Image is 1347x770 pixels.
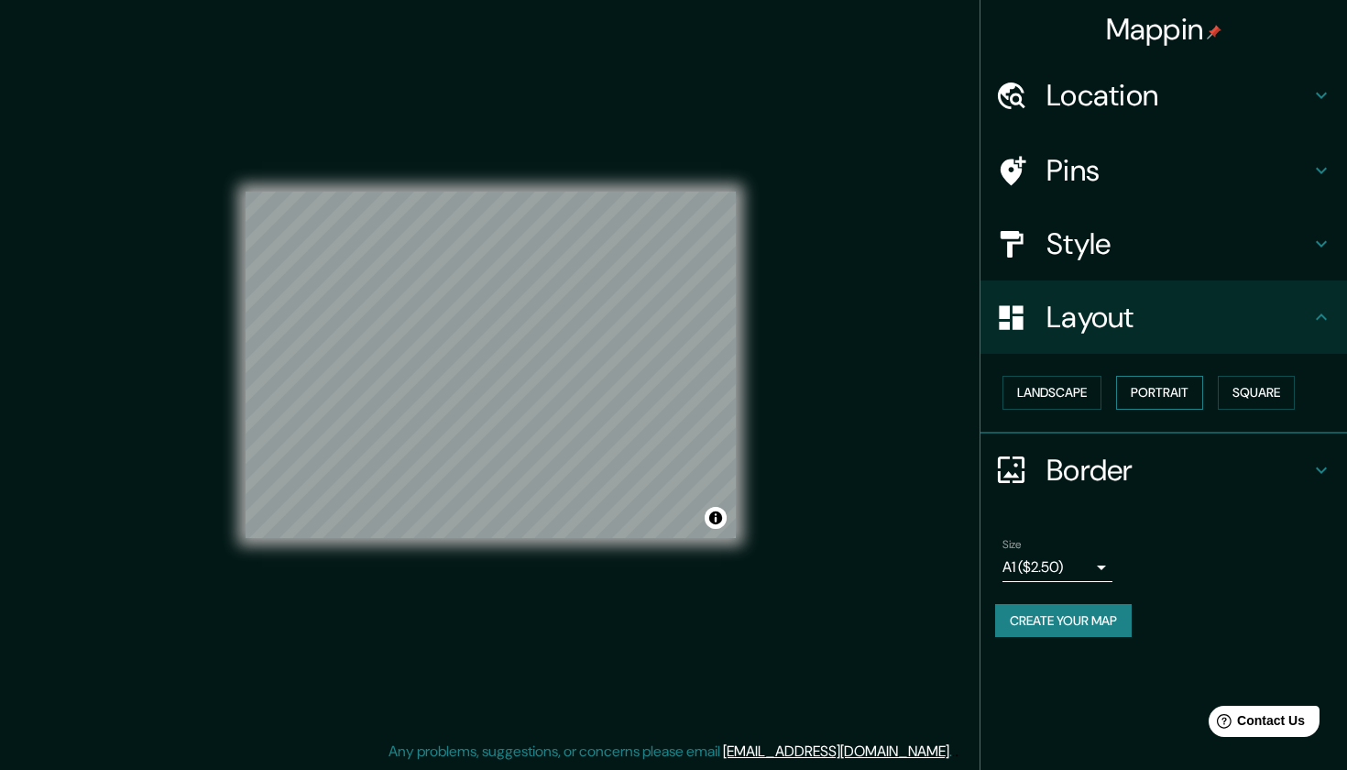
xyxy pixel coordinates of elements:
[1106,11,1222,48] h4: Mappin
[1207,25,1221,39] img: pin-icon.png
[955,741,958,763] div: .
[1046,452,1310,489] h4: Border
[1002,536,1022,552] label: Size
[1116,376,1203,410] button: Portrait
[1002,376,1101,410] button: Landscape
[705,507,727,529] button: Toggle attribution
[1002,553,1112,582] div: A1 ($2.50)
[723,742,949,761] a: [EMAIL_ADDRESS][DOMAIN_NAME]
[1046,77,1310,114] h4: Location
[1218,376,1295,410] button: Square
[389,741,952,763] p: Any problems, suggestions, or concerns please email .
[1046,152,1310,189] h4: Pins
[980,280,1347,354] div: Layout
[980,434,1347,507] div: Border
[980,59,1347,132] div: Location
[980,134,1347,207] div: Pins
[952,741,955,763] div: .
[1184,698,1327,750] iframe: Help widget launcher
[1046,225,1310,262] h4: Style
[246,192,736,538] canvas: Map
[980,207,1347,280] div: Style
[1046,299,1310,335] h4: Layout
[995,604,1132,638] button: Create your map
